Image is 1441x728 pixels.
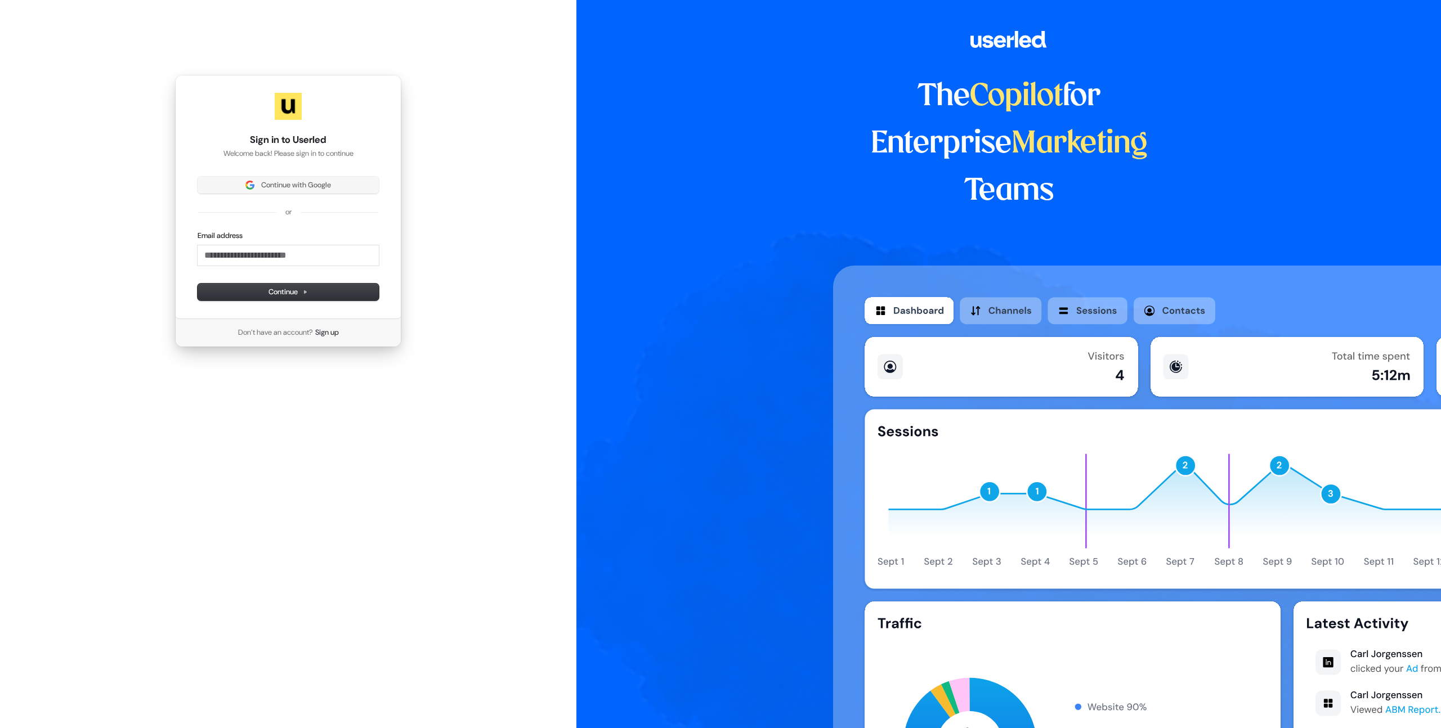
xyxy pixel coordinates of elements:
span: Marketing [1012,129,1148,159]
img: Sign in with Google [245,181,254,190]
button: Continue [198,284,379,300]
span: Continue with Google [261,180,331,190]
p: Welcome back! Please sign in to continue [198,149,379,159]
h1: The for Enterprise Teams [833,73,1185,215]
h1: Sign in to Userled [198,133,379,147]
label: Email address [198,231,243,241]
button: Sign in with GoogleContinue with Google [198,177,379,194]
span: Don’t have an account? [238,327,313,338]
span: Copilot [970,82,1063,111]
img: Userled [275,93,302,120]
span: Continue [268,287,308,297]
p: or [285,207,292,217]
a: Sign up [315,327,339,338]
